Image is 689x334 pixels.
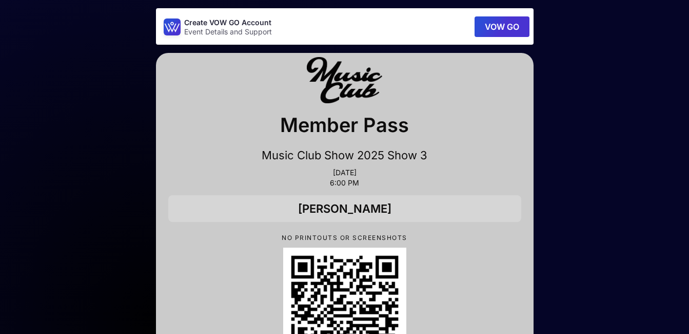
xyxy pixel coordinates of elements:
[168,179,521,187] p: 6:00 PM
[168,169,521,177] p: [DATE]
[184,17,272,28] p: Create VOW GO Account
[168,110,521,140] p: Member Pass
[475,16,529,37] button: VOW GO
[168,195,521,222] div: [PERSON_NAME]
[168,234,521,242] p: NO PRINTOUTS OR SCREENSHOTS
[184,28,272,36] p: Event Details and Support
[168,148,521,162] p: Music Club Show 2025 Show 3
